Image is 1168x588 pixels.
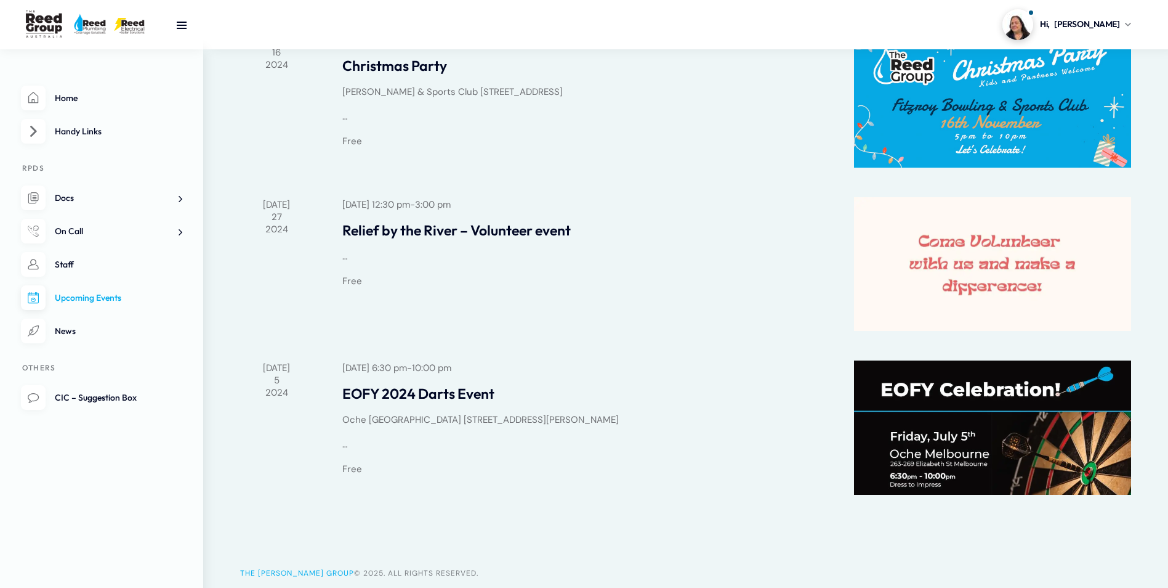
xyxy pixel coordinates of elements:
span: Free [342,463,362,475]
span: 2024 [240,57,313,72]
span: 27 [240,210,313,224]
span: [STREET_ADDRESS][PERSON_NAME] [464,414,619,426]
span: 3:00 pm [415,198,451,211]
span: Hi, [1040,18,1050,31]
span: [DATE] 12:30 pm [342,198,410,211]
span: [DATE] 6:30 pm [342,362,407,374]
time: - [342,362,451,374]
img: volunteer event [854,197,1131,332]
span: [DATE] [240,361,313,375]
span: 2024 [240,385,313,400]
img: christmas 2024 [854,33,1131,168]
img: Profile picture of Carmen Montalto [1002,9,1033,40]
a: Christmas Party [342,57,824,75]
span: 2024 [240,222,313,237]
span: [PERSON_NAME] [1054,18,1120,31]
span: [PERSON_NAME] & Sports Club [342,86,478,98]
a: The [PERSON_NAME] Group [240,568,354,578]
img: darst [854,361,1131,495]
a: Relief by the River – Volunteer event [342,222,824,239]
span: Free [342,135,362,147]
span: 5 [240,373,313,388]
span: 10:00 pm [412,362,451,374]
span: Free [342,275,362,287]
p: … [342,249,824,264]
time: - [342,198,451,211]
p: … [342,109,824,124]
span: [STREET_ADDRESS] [480,86,563,98]
p: … [342,437,824,452]
span: [DATE] [240,197,313,212]
a: Profile picture of Carmen MontaltoHi,[PERSON_NAME] [1002,9,1131,40]
a: EOFY 2024 Darts Event [342,385,824,402]
span: Oche [GEOGRAPHIC_DATA] [342,414,461,426]
div: © 2025. All Rights Reserved. [240,566,1131,581]
span: 16 [240,45,313,60]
